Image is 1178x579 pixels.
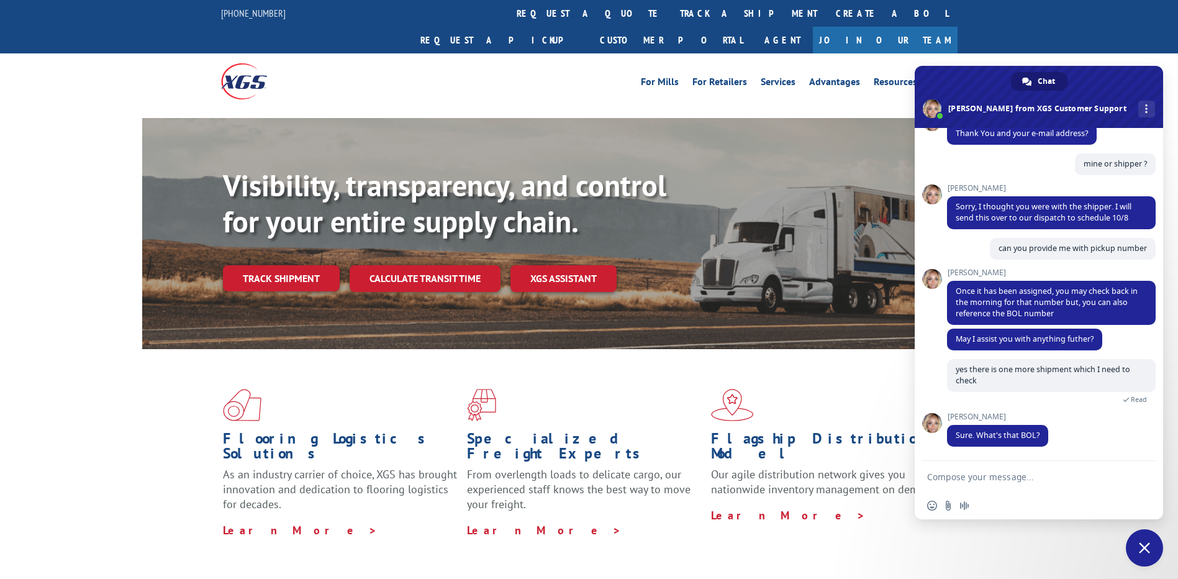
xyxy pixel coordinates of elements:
a: Learn More > [711,508,866,522]
a: Request a pickup [411,27,591,53]
a: Learn More > [467,523,622,537]
span: [PERSON_NAME] [947,413,1048,421]
div: Chat [1011,72,1067,91]
span: Our agile distribution network gives you nationwide inventory management on demand. [711,467,940,496]
span: Once it has been assigned, you may check back in the morning for that number but, you can also re... [956,286,1138,319]
span: can you provide me with pickup number [999,243,1147,253]
h1: Flooring Logistics Solutions [223,431,458,467]
a: Join Our Team [813,27,958,53]
span: Sorry, I thought you were with the shipper. I will send this over to our dispatch to schedule 10/8 [956,201,1131,223]
span: Thank You and your e-mail address? [956,128,1088,139]
a: Track shipment [223,265,340,291]
span: Insert an emoji [927,501,937,511]
img: xgs-icon-flagship-distribution-model-red [711,389,754,421]
span: Read [1131,395,1147,404]
span: [PERSON_NAME] [947,184,1156,193]
p: From overlength loads to delicate cargo, our experienced staff knows the best way to move your fr... [467,467,702,522]
a: Advantages [809,77,860,91]
span: May I assist you with anything futher? [956,334,1094,344]
a: For Mills [641,77,679,91]
span: yes there is one more shipment which I need to check [956,364,1130,386]
a: XGS ASSISTANT [510,265,617,292]
a: Agent [752,27,813,53]
h1: Specialized Freight Experts [467,431,702,467]
span: [PERSON_NAME] [947,268,1156,277]
span: Send a file [943,501,953,511]
div: Close chat [1126,529,1163,567]
a: Calculate transit time [350,265,501,292]
img: xgs-icon-total-supply-chain-intelligence-red [223,389,261,421]
div: More channels [1138,101,1155,117]
textarea: Compose your message... [927,472,1123,483]
a: [PHONE_NUMBER] [221,7,286,19]
a: For Retailers [692,77,747,91]
a: Learn More > [223,523,378,537]
a: Customer Portal [591,27,752,53]
span: Sure. What's that BOL? [956,430,1040,440]
b: Visibility, transparency, and control for your entire supply chain. [223,166,666,240]
a: Services [761,77,795,91]
span: Audio message [959,501,969,511]
span: As an industry carrier of choice, XGS has brought innovation and dedication to flooring logistics... [223,467,457,511]
h1: Flagship Distribution Model [711,431,946,467]
span: Chat [1038,72,1055,91]
img: xgs-icon-focused-on-flooring-red [467,389,496,421]
span: mine or shipper ? [1084,158,1147,169]
a: Resources [874,77,917,91]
